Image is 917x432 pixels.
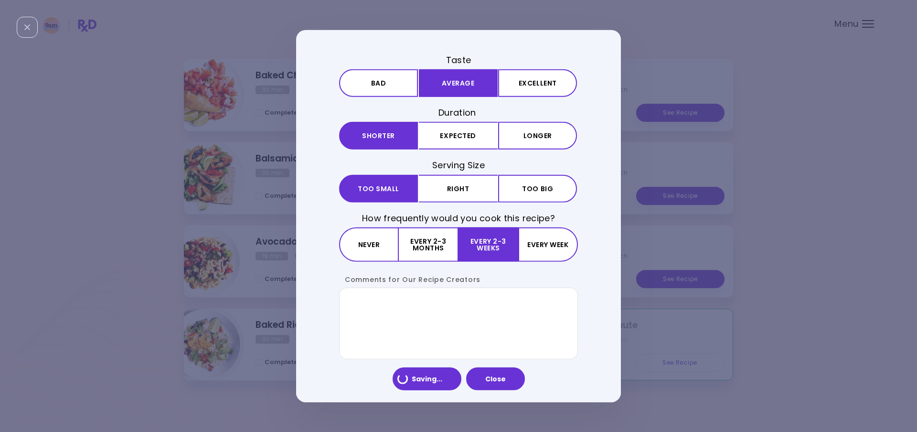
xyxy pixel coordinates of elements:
[419,69,498,97] button: Average
[339,274,480,284] label: Comments for Our Recipe Creators
[466,367,525,390] button: Close
[419,174,498,202] button: Right
[358,185,399,192] span: Too small
[498,122,577,150] button: Longer
[498,174,577,202] button: Too big
[339,174,418,202] button: Too small
[339,159,578,171] h3: Serving Size
[339,69,418,97] button: Bad
[339,212,578,224] h3: How frequently would you cook this recipe?
[399,227,458,261] button: Every 2-3 months
[458,227,518,261] button: Every 2-3 weeks
[339,107,578,119] h3: Duration
[498,69,577,97] button: Excellent
[412,375,442,382] span: Saving ...
[522,185,553,192] span: Too big
[518,227,578,261] button: Every week
[339,122,418,150] button: Shorter
[339,54,578,66] h3: Taste
[419,122,498,150] button: Expected
[339,227,399,261] button: Never
[17,17,38,38] div: Close
[393,367,461,390] button: Saving...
